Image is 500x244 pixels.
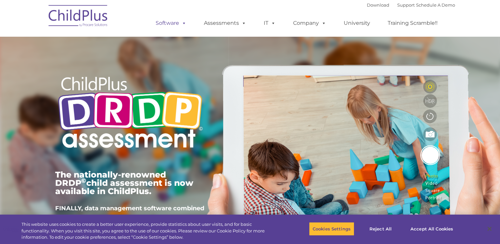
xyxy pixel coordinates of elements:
[360,222,401,236] button: Reject All
[197,17,253,30] a: Assessments
[337,17,377,30] a: University
[407,222,457,236] button: Accept All Cookies
[287,17,333,30] a: Company
[55,170,193,196] span: The nationally-renowned DRDP child assessment is now available in ChildPlus.
[149,17,193,30] a: Software
[257,17,282,30] a: IT
[482,222,497,236] button: Close
[397,2,415,8] a: Support
[55,205,204,230] span: FINALLY, data management software combined with child development assessments in ONE POWERFUL sys...
[367,2,455,8] font: |
[416,2,455,8] a: Schedule A Demo
[21,221,275,241] div: This website uses cookies to create a better user experience, provide statistics about user visit...
[367,2,389,8] a: Download
[81,177,86,184] sup: ©
[45,0,111,33] img: ChildPlus by Procare Solutions
[55,68,205,159] img: Copyright - DRDP Logo Light
[381,17,444,30] a: Training Scramble!!
[309,222,354,236] button: Cookies Settings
